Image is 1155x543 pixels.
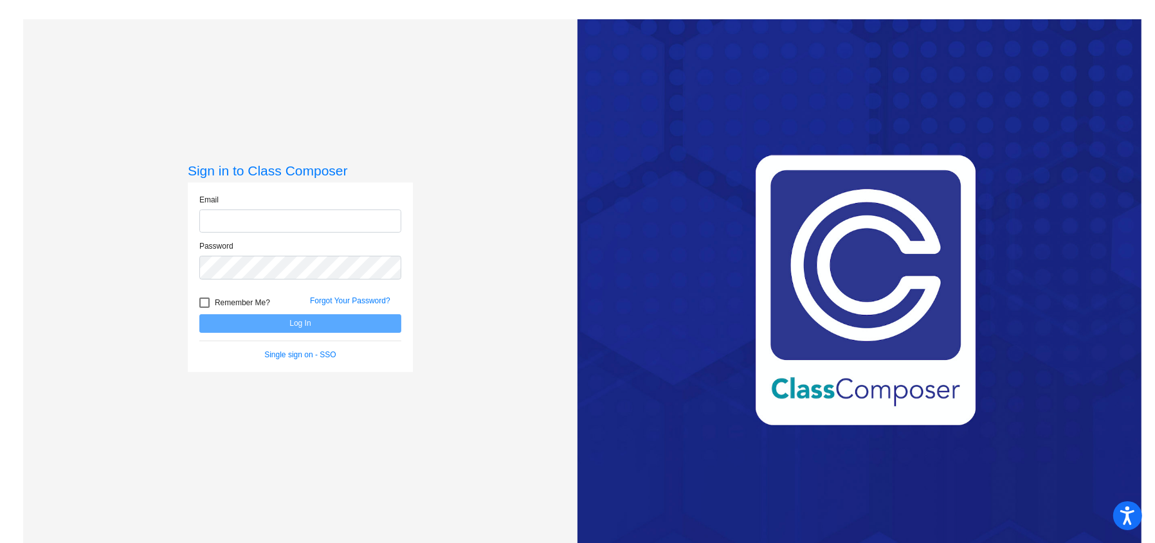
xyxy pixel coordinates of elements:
a: Single sign on - SSO [264,350,336,359]
span: Remember Me? [215,295,270,310]
label: Email [199,194,219,206]
a: Forgot Your Password? [310,296,390,305]
label: Password [199,240,233,252]
h3: Sign in to Class Composer [188,163,413,179]
button: Log In [199,314,401,333]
